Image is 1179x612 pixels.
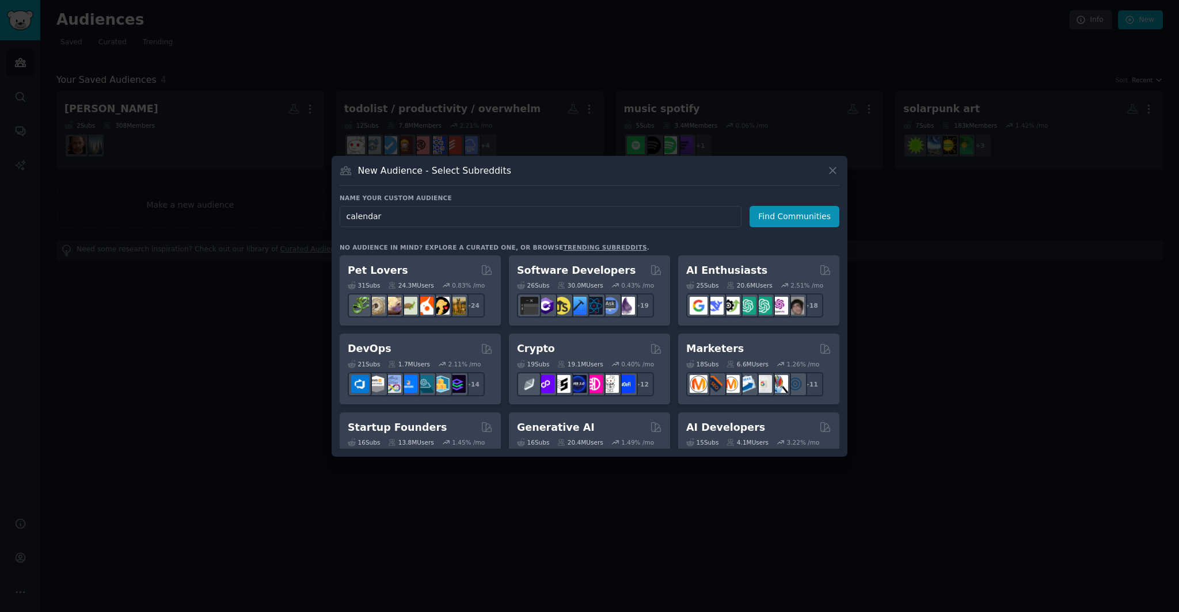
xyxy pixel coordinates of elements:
[517,281,549,289] div: 26 Sub s
[630,293,654,318] div: + 19
[383,375,401,393] img: Docker_DevOps
[621,281,654,289] div: 0.43 % /mo
[348,360,380,368] div: 21 Sub s
[388,360,430,368] div: 1.7M Users
[348,438,380,446] div: 16 Sub s
[557,438,603,446] div: 20.4M Users
[348,281,380,289] div: 31 Sub s
[448,360,481,368] div: 2.11 % /mo
[754,297,772,315] img: chatgpt_prompts_
[557,360,603,368] div: 19.1M Users
[448,375,466,393] img: PlatformEngineers
[537,297,554,315] img: csharp
[621,360,654,368] div: 0.40 % /mo
[686,420,765,435] h2: AI Developers
[351,297,369,315] img: herpetology
[750,206,839,227] button: Find Communities
[617,375,635,393] img: defi_
[553,375,571,393] img: ethstaker
[517,263,636,278] h2: Software Developers
[416,297,433,315] img: cockatiel
[461,293,485,318] div: + 24
[727,281,772,289] div: 20.6M Users
[799,293,823,318] div: + 18
[348,263,408,278] h2: Pet Lovers
[706,297,724,315] img: DeepSeek
[690,297,708,315] img: GoogleGeminiAI
[340,243,649,251] div: No audience in mind? Explore a curated one, or browse .
[452,281,485,289] div: 0.83 % /mo
[686,360,718,368] div: 18 Sub s
[630,372,654,396] div: + 12
[452,438,485,446] div: 1.45 % /mo
[754,375,772,393] img: googleads
[517,360,549,368] div: 19 Sub s
[569,375,587,393] img: web3
[787,438,820,446] div: 3.22 % /mo
[520,297,538,315] img: software
[557,281,603,289] div: 30.0M Users
[340,206,741,227] input: Pick a short name, like "Digital Marketers" or "Movie-Goers"
[432,375,450,393] img: aws_cdk
[517,438,549,446] div: 16 Sub s
[400,375,417,393] img: DevOpsLinks
[367,297,385,315] img: ballpython
[686,342,744,356] h2: Marketers
[690,375,708,393] img: content_marketing
[738,375,756,393] img: Emailmarketing
[786,297,804,315] img: ArtificalIntelligence
[787,360,820,368] div: 1.26 % /mo
[706,375,724,393] img: bigseo
[348,342,391,356] h2: DevOps
[727,360,769,368] div: 6.6M Users
[722,297,740,315] img: AItoolsCatalog
[585,375,603,393] img: defiblockchain
[601,297,619,315] img: AskComputerScience
[786,375,804,393] img: OnlineMarketing
[416,375,433,393] img: platformengineering
[432,297,450,315] img: PetAdvice
[601,375,619,393] img: CryptoNews
[686,281,718,289] div: 25 Sub s
[517,342,555,356] h2: Crypto
[358,165,511,177] h3: New Audience - Select Subreddits
[448,297,466,315] img: dogbreed
[790,281,823,289] div: 2.51 % /mo
[351,375,369,393] img: azuredevops
[686,263,767,278] h2: AI Enthusiasts
[348,420,447,435] h2: Startup Founders
[520,375,538,393] img: ethfinance
[770,375,788,393] img: MarketingResearch
[686,438,718,446] div: 15 Sub s
[617,297,635,315] img: elixir
[738,297,756,315] img: chatgpt_promptDesign
[388,438,433,446] div: 13.8M Users
[517,420,595,435] h2: Generative AI
[388,281,433,289] div: 24.3M Users
[461,372,485,396] div: + 14
[585,297,603,315] img: reactnative
[727,438,769,446] div: 4.1M Users
[367,375,385,393] img: AWS_Certified_Experts
[383,297,401,315] img: leopardgeckos
[537,375,554,393] img: 0xPolygon
[569,297,587,315] img: iOSProgramming
[770,297,788,315] img: OpenAIDev
[799,372,823,396] div: + 11
[722,375,740,393] img: AskMarketing
[621,438,654,446] div: 1.49 % /mo
[400,297,417,315] img: turtle
[553,297,571,315] img: learnjavascript
[340,194,839,202] h3: Name your custom audience
[563,244,646,251] a: trending subreddits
